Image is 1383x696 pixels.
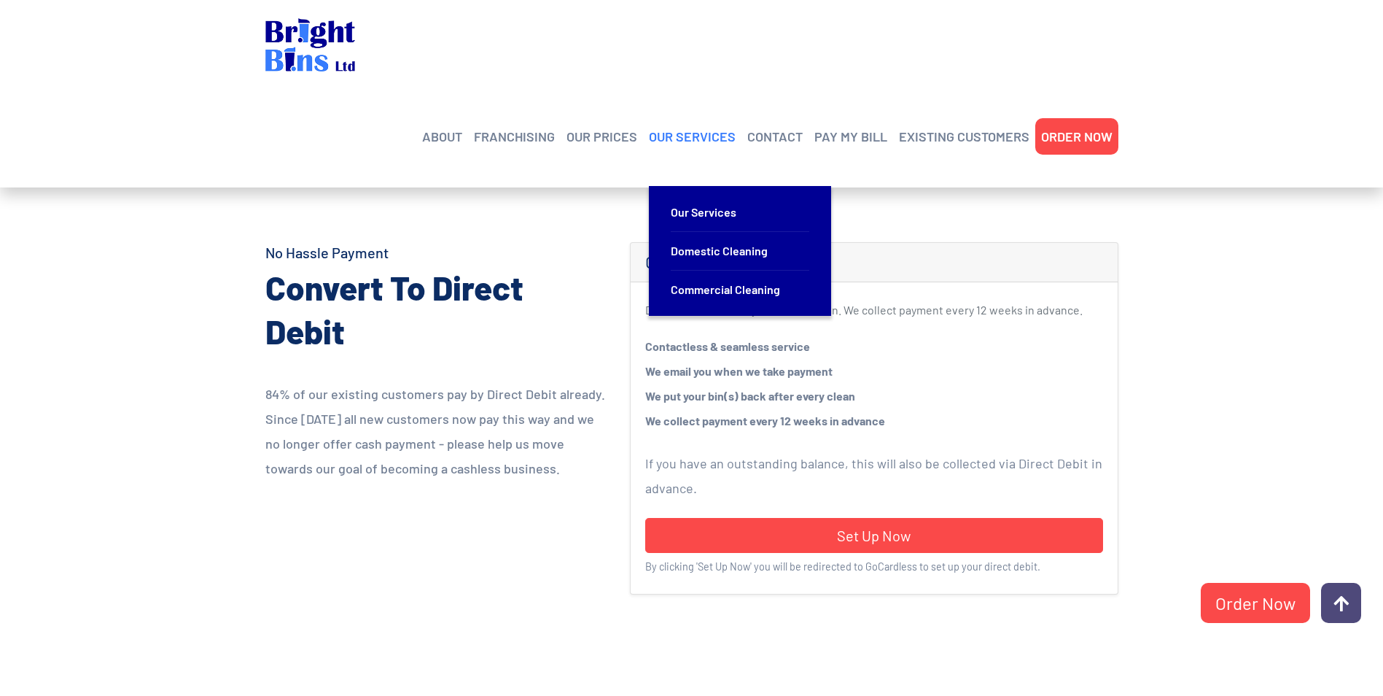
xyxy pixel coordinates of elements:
a: OUR PRICES [566,125,637,147]
li: We collect payment every 12 weeks in advance [645,409,1103,433]
small: Direct Debit from only £5.25 Per Clean. We collect payment every 12 weeks in advance. [645,303,1083,317]
p: 84% of our existing customers pay by Direct Debit already. Since [DATE] all new customers now pay... [265,382,608,481]
a: ABOUT [422,125,462,147]
p: If you have an outstanding balance, this will also be collected via Direct Debit in advance. [645,451,1103,500]
a: ORDER NOW [1041,125,1113,147]
small: By clicking 'Set Up Now' you will be redirected to GoCardless to set up your direct debit. [645,560,1040,573]
li: We put your bin(s) back after every clean [645,384,1103,409]
a: Commercial Cleaning [671,271,809,309]
li: We email you when we take payment [645,359,1103,384]
a: Our Services [671,193,809,232]
h4: No Hassle Payment [265,242,608,263]
a: Order Now [1201,583,1310,623]
a: EXISTING CUSTOMERS [899,125,1029,147]
h2: Convert To Direct Debit [265,266,608,353]
li: Contactless & seamless service [645,334,1103,359]
a: CONTACT [747,125,803,147]
a: PAY MY BILL [814,125,887,147]
h4: Convert To Direct Debit [645,252,1103,273]
a: Set Up Now [645,518,1103,553]
a: OUR SERVICES [649,125,736,147]
a: FRANCHISING [474,125,555,147]
a: Domestic Cleaning [671,232,809,271]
